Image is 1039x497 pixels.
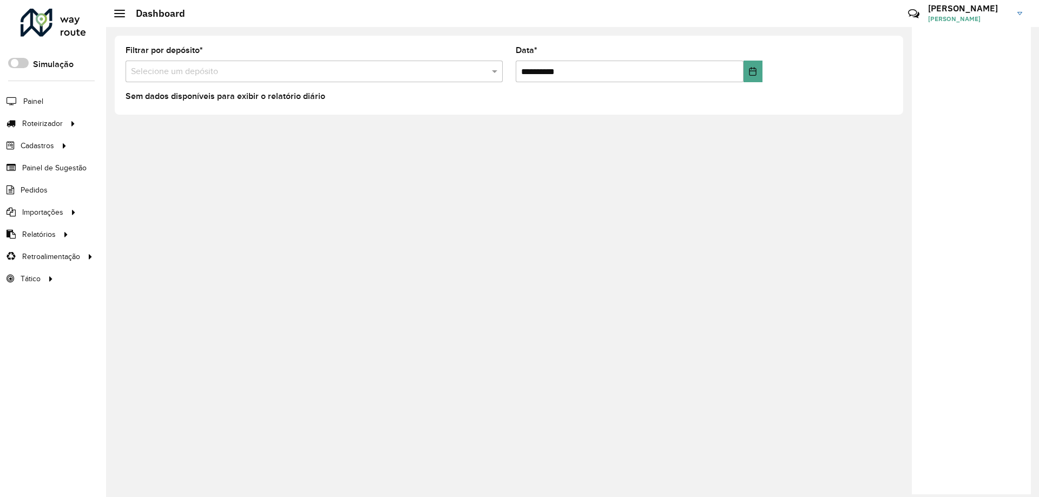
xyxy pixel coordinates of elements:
[928,14,1009,24] span: [PERSON_NAME]
[928,3,1009,14] h3: [PERSON_NAME]
[125,8,185,19] h2: Dashboard
[22,118,63,129] span: Roteirizador
[21,273,41,284] span: Tático
[22,207,63,218] span: Importações
[33,58,74,71] label: Simulação
[22,229,56,240] span: Relatórios
[516,44,537,57] label: Data
[126,90,325,103] label: Sem dados disponíveis para exibir o relatório diário
[22,162,87,174] span: Painel de Sugestão
[902,2,925,25] a: Contato Rápido
[21,184,48,196] span: Pedidos
[744,61,762,82] button: Choose Date
[126,44,203,57] label: Filtrar por depósito
[23,96,43,107] span: Painel
[22,251,80,262] span: Retroalimentação
[21,140,54,151] span: Cadastros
